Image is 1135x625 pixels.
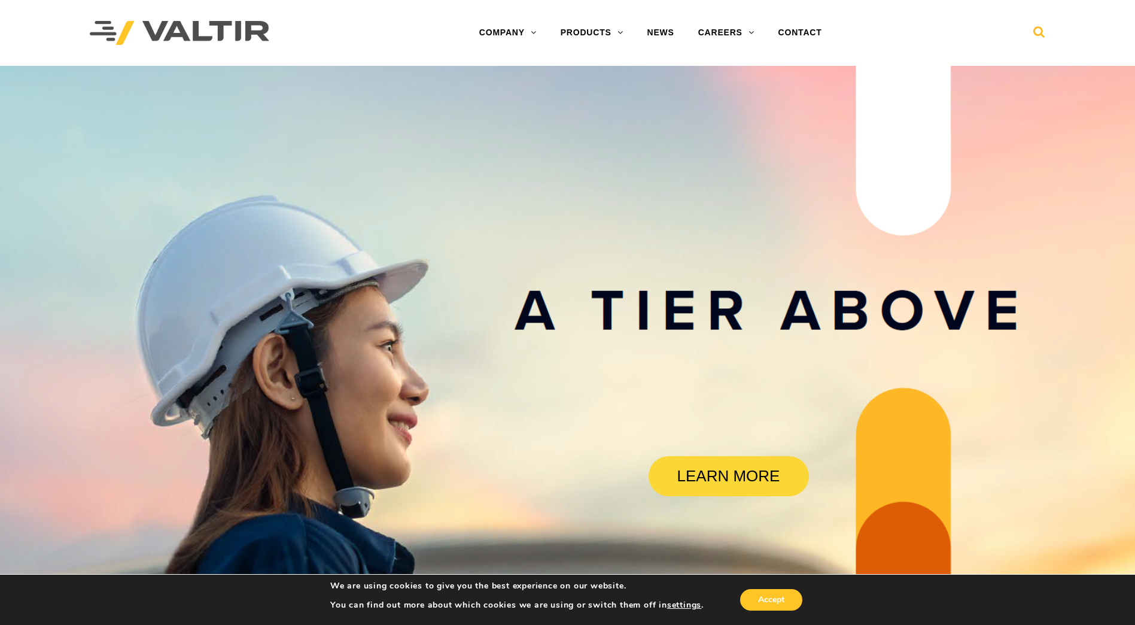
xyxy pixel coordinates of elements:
p: You can find out more about which cookies we are using or switch them off in . [330,600,704,611]
button: Accept [740,589,802,611]
a: COMPANY [467,21,549,45]
a: CAREERS [686,21,766,45]
img: Valtir [90,21,269,45]
a: NEWS [635,21,686,45]
a: CONTACT [766,21,834,45]
p: We are using cookies to give you the best experience on our website. [330,581,704,591]
button: settings [667,600,701,611]
a: LEARN MORE [649,456,809,496]
a: PRODUCTS [549,21,635,45]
